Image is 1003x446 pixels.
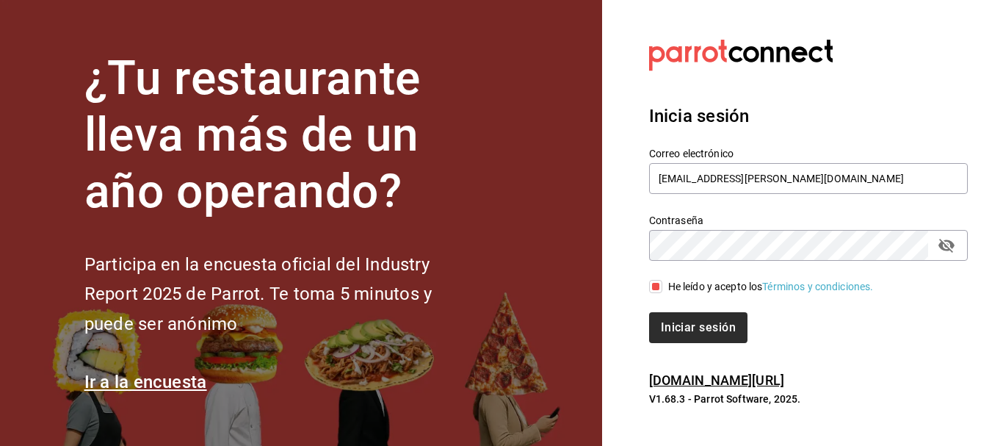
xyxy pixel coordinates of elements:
[84,51,481,220] h1: ¿Tu restaurante lleva más de un año operando?
[649,215,968,226] label: Contraseña
[934,233,959,258] button: passwordField
[649,312,747,343] button: Iniciar sesión
[649,148,968,159] label: Correo electrónico
[84,250,481,339] h2: Participa en la encuesta oficial del Industry Report 2025 de Parrot. Te toma 5 minutos y puede se...
[649,103,968,129] h3: Inicia sesión
[649,373,784,388] a: [DOMAIN_NAME][URL]
[762,281,873,292] a: Términos y condiciones.
[649,392,968,406] p: V1.68.3 - Parrot Software, 2025.
[84,372,207,392] a: Ir a la encuesta
[649,163,968,194] input: Ingresa tu correo electrónico
[668,279,874,295] div: He leído y acepto los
